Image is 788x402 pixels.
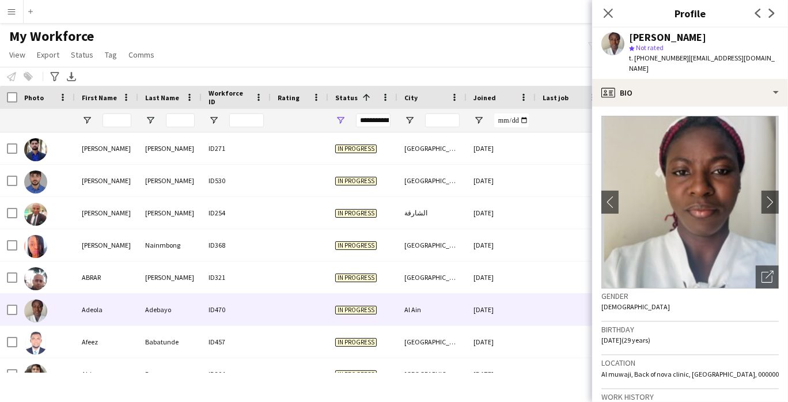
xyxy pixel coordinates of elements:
[397,326,467,358] div: [GEOGRAPHIC_DATA]
[9,28,94,45] span: My Workforce
[66,47,98,62] a: Status
[467,132,536,164] div: [DATE]
[138,261,202,293] div: [PERSON_NAME]
[467,358,536,390] div: [DATE]
[124,47,159,62] a: Comms
[397,358,467,390] div: [GEOGRAPHIC_DATA]
[202,358,271,390] div: ID304
[24,138,47,161] img: Abdul Hannan
[138,197,202,229] div: [PERSON_NAME]
[397,294,467,325] div: Al Ain
[278,93,300,102] span: Rating
[404,93,418,102] span: City
[24,235,47,258] img: Abigail Nainmbong
[756,266,779,289] div: Open photos pop-in
[202,132,271,164] div: ID271
[5,47,30,62] a: View
[145,115,156,126] button: Open Filter Menu
[138,229,202,261] div: Nainmbong
[71,50,93,60] span: Status
[209,115,219,126] button: Open Filter Menu
[601,336,650,344] span: [DATE] (29 years)
[75,358,138,390] div: Ahi
[467,294,536,325] div: [DATE]
[166,113,195,127] input: Last Name Filter Input
[24,364,47,387] img: Ahi Raya
[100,47,122,62] a: Tag
[397,165,467,196] div: [GEOGRAPHIC_DATA]
[24,267,47,290] img: ABRAR AHMAD
[103,113,131,127] input: First Name Filter Input
[202,197,271,229] div: ID254
[397,229,467,261] div: [GEOGRAPHIC_DATA]
[397,261,467,293] div: [GEOGRAPHIC_DATA]
[128,50,154,60] span: Comms
[75,326,138,358] div: Afeez
[629,32,706,43] div: [PERSON_NAME]
[494,113,529,127] input: Joined Filter Input
[601,324,779,335] h3: Birthday
[138,132,202,164] div: [PERSON_NAME]
[75,197,138,229] div: [PERSON_NAME]
[202,165,271,196] div: ID530
[202,294,271,325] div: ID470
[229,113,264,127] input: Workforce ID Filter Input
[473,115,484,126] button: Open Filter Menu
[82,93,117,102] span: First Name
[105,50,117,60] span: Tag
[75,261,138,293] div: ABRAR
[425,113,460,127] input: City Filter Input
[75,229,138,261] div: [PERSON_NAME]
[467,261,536,293] div: [DATE]
[335,209,377,218] span: In progress
[397,197,467,229] div: الشارقة
[543,93,569,102] span: Last job
[145,93,179,102] span: Last Name
[335,370,377,379] span: In progress
[138,326,202,358] div: Babatunde
[601,370,779,378] span: Al muwaji, Back of nova clinic, [GEOGRAPHIC_DATA], 000000
[202,229,271,261] div: ID368
[9,50,25,60] span: View
[335,241,377,250] span: In progress
[138,358,202,390] div: Raya
[202,326,271,358] div: ID457
[335,274,377,282] span: In progress
[467,229,536,261] div: [DATE]
[138,294,202,325] div: Adebayo
[24,170,47,194] img: Abdullah Alnounou
[75,132,138,164] div: [PERSON_NAME]
[601,291,779,301] h3: Gender
[24,332,47,355] img: Afeez Babatunde
[397,132,467,164] div: [GEOGRAPHIC_DATA]
[82,115,92,126] button: Open Filter Menu
[592,6,788,21] h3: Profile
[467,197,536,229] div: [DATE]
[75,294,138,325] div: Adeola
[75,165,138,196] div: [PERSON_NAME]
[467,165,536,196] div: [DATE]
[404,115,415,126] button: Open Filter Menu
[629,54,689,62] span: t. [PHONE_NUMBER]
[601,392,779,402] h3: Work history
[32,47,64,62] a: Export
[37,50,59,60] span: Export
[202,261,271,293] div: ID321
[636,43,664,52] span: Not rated
[335,338,377,347] span: In progress
[335,145,377,153] span: In progress
[335,306,377,314] span: In progress
[467,326,536,358] div: [DATE]
[473,93,496,102] span: Joined
[65,70,78,84] app-action-btn: Export XLSX
[592,79,788,107] div: Bio
[601,302,670,311] span: [DEMOGRAPHIC_DATA]
[601,116,779,289] img: Crew avatar or photo
[24,93,44,102] span: Photo
[335,93,358,102] span: Status
[48,70,62,84] app-action-btn: Advanced filters
[629,54,775,73] span: | [EMAIL_ADDRESS][DOMAIN_NAME]
[138,165,202,196] div: [PERSON_NAME]
[24,299,47,323] img: Adeola Adebayo
[335,177,377,185] span: In progress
